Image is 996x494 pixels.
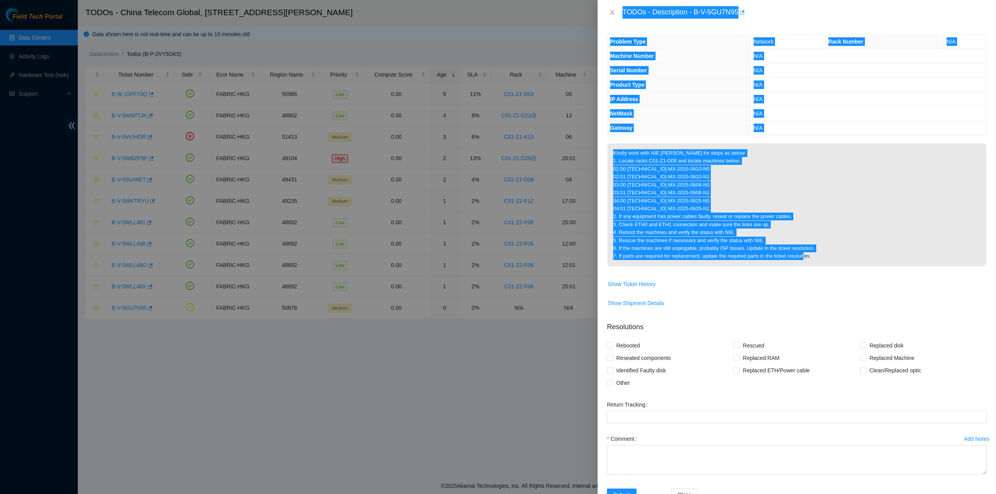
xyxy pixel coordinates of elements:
[754,53,763,59] span: N/A
[613,377,633,389] span: Other
[610,110,633,117] span: NetMask
[754,38,773,45] span: Network
[607,411,987,423] input: Return Tracking
[607,278,656,290] button: Show Ticket History
[740,352,782,364] span: Replaced RAM
[964,436,989,442] div: Add Notes
[754,125,763,131] span: N/A
[610,96,638,102] span: IP Address
[607,297,665,309] button: Show Shipment Details
[610,38,646,45] span: Problem Type
[754,82,763,88] span: N/A
[607,445,987,475] textarea: Comment
[754,110,763,117] span: N/A
[947,38,956,45] span: N/A
[608,280,656,288] span: Show Ticket History
[609,9,615,16] span: close
[610,82,644,88] span: Product Type
[607,143,986,266] p: Kindly work with NIE [PERSON_NAME] for steps as below: 1. Locate racks C01-Z1-D09 and locate mach...
[622,6,987,19] div: TODOs - Description - B-V-5GU7N95
[866,364,924,377] span: Clean/Replaced optic
[613,339,643,352] span: Rebooted
[608,299,664,307] span: Show Shipment Details
[607,9,618,16] button: Close
[740,364,813,377] span: Replaced ETH/Power cable
[607,316,987,332] p: Resolutions
[754,96,763,102] span: N/A
[607,398,651,411] label: Return Tracking
[610,67,647,73] span: Serial Number
[754,67,763,73] span: N/A
[613,352,674,364] span: Reseated components
[613,364,669,377] span: Identified Faulty disk
[607,433,640,445] label: Comment
[610,53,654,59] span: Machine Number
[828,38,863,45] span: Rack Number
[866,339,907,352] span: Replaced disk
[740,339,767,352] span: Rescued
[866,352,918,364] span: Replaced Machine
[610,125,633,131] span: Gateway
[964,433,990,445] button: Add Notes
